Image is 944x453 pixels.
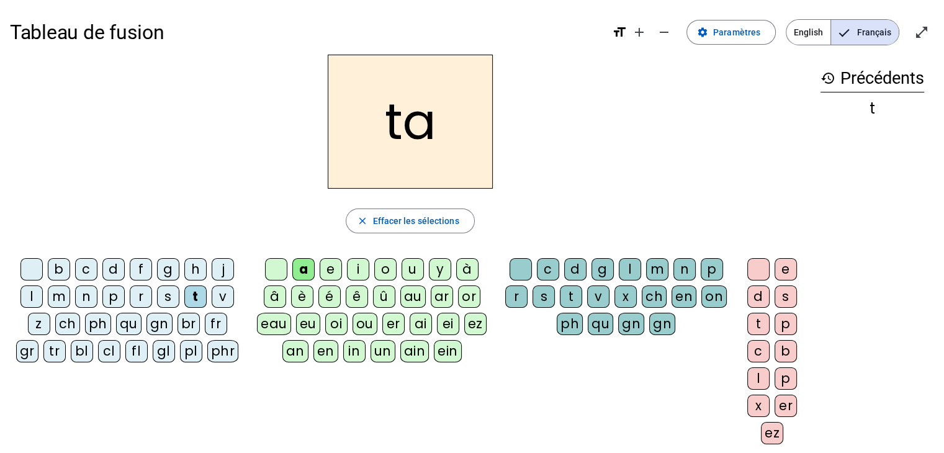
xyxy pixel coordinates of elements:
[820,101,924,116] div: t
[747,340,770,362] div: c
[627,20,652,45] button: Augmenter la taille de la police
[178,313,200,335] div: br
[184,285,207,308] div: t
[775,285,797,308] div: s
[48,285,70,308] div: m
[761,422,783,444] div: ez
[618,313,644,335] div: gn
[701,285,727,308] div: on
[701,258,723,280] div: p
[537,258,559,280] div: c
[686,20,776,45] button: Paramètres
[205,313,227,335] div: fr
[642,285,667,308] div: ch
[775,395,797,417] div: er
[43,340,66,362] div: tr
[373,285,395,308] div: û
[410,313,432,335] div: ai
[85,313,111,335] div: ph
[431,285,453,308] div: ar
[20,285,43,308] div: l
[673,258,696,280] div: n
[320,258,342,280] div: e
[343,340,366,362] div: in
[102,258,125,280] div: d
[619,258,641,280] div: l
[207,340,239,362] div: phr
[614,285,637,308] div: x
[429,258,451,280] div: y
[672,285,696,308] div: en
[402,258,424,280] div: u
[372,213,459,228] span: Effacer les sélections
[212,285,234,308] div: v
[371,340,395,362] div: un
[588,313,613,335] div: qu
[346,285,368,308] div: ê
[914,25,929,40] mat-icon: open_in_full
[347,258,369,280] div: i
[291,285,313,308] div: è
[820,71,835,86] mat-icon: history
[157,285,179,308] div: s
[328,55,493,189] h2: ta
[146,313,173,335] div: gn
[400,285,426,308] div: au
[775,258,797,280] div: e
[212,258,234,280] div: j
[458,285,480,308] div: or
[382,313,405,335] div: er
[282,340,308,362] div: an
[157,258,179,280] div: g
[456,258,479,280] div: à
[325,313,348,335] div: oi
[786,20,830,45] span: English
[587,285,609,308] div: v
[98,340,120,362] div: cl
[28,313,50,335] div: z
[831,20,899,45] span: Français
[102,285,125,308] div: p
[434,340,462,362] div: ein
[612,25,627,40] mat-icon: format_size
[786,19,899,45] mat-button-toggle-group: Language selection
[318,285,341,308] div: é
[747,313,770,335] div: t
[557,313,583,335] div: ph
[591,258,614,280] div: g
[16,340,38,362] div: gr
[820,65,924,92] h3: Précédents
[464,313,487,335] div: ez
[71,340,93,362] div: bl
[374,258,397,280] div: o
[313,340,338,362] div: en
[48,258,70,280] div: b
[130,258,152,280] div: f
[75,258,97,280] div: c
[346,209,474,233] button: Effacer les sélections
[775,340,797,362] div: b
[75,285,97,308] div: n
[775,313,797,335] div: p
[356,215,367,226] mat-icon: close
[533,285,555,308] div: s
[747,285,770,308] div: d
[292,258,315,280] div: a
[632,25,647,40] mat-icon: add
[747,395,770,417] div: x
[437,313,459,335] div: ei
[257,313,291,335] div: eau
[10,12,602,52] h1: Tableau de fusion
[353,313,377,335] div: ou
[649,313,675,335] div: gn
[130,285,152,308] div: r
[264,285,286,308] div: â
[564,258,587,280] div: d
[125,340,148,362] div: fl
[153,340,175,362] div: gl
[180,340,202,362] div: pl
[505,285,528,308] div: r
[184,258,207,280] div: h
[560,285,582,308] div: t
[775,367,797,390] div: p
